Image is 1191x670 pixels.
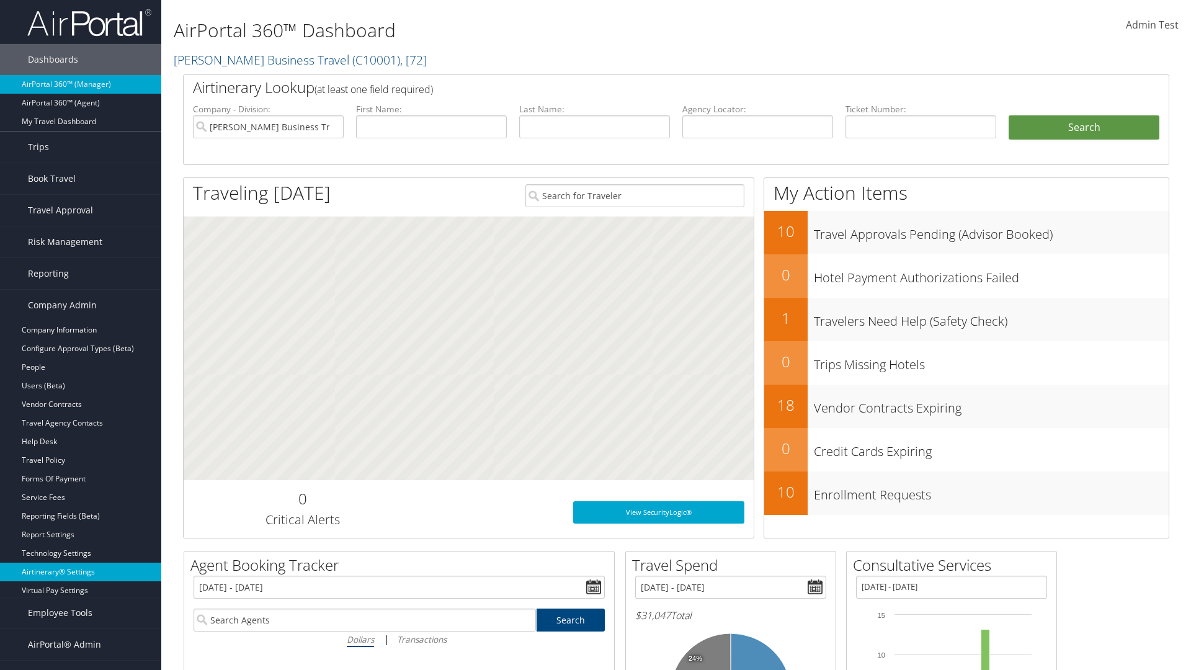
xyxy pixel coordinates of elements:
[1126,6,1179,45] a: Admin Test
[845,103,996,115] label: Ticket Number:
[1009,115,1159,140] button: Search
[174,17,844,43] h1: AirPortal 360™ Dashboard
[764,180,1169,206] h1: My Action Items
[635,609,671,622] span: $31,047
[194,609,536,632] input: Search Agents
[764,221,808,242] h2: 10
[814,263,1169,287] h3: Hotel Payment Authorizations Failed
[573,501,744,524] a: View SecurityLogic®
[28,226,102,257] span: Risk Management
[764,351,808,372] h2: 0
[400,51,427,68] span: , [ 72 ]
[174,51,427,68] a: [PERSON_NAME] Business Travel
[525,184,744,207] input: Search for Traveler
[814,480,1169,504] h3: Enrollment Requests
[28,195,93,226] span: Travel Approval
[193,511,412,529] h3: Critical Alerts
[537,609,605,632] a: Search
[764,481,808,502] h2: 10
[878,612,885,619] tspan: 15
[764,428,1169,471] a: 0Credit Cards Expiring
[764,264,808,285] h2: 0
[193,77,1077,98] h2: Airtinerary Lookup
[878,651,885,659] tspan: 10
[764,385,1169,428] a: 18Vendor Contracts Expiring
[193,180,331,206] h1: Traveling [DATE]
[28,163,76,194] span: Book Travel
[635,609,826,622] h6: Total
[764,254,1169,298] a: 0Hotel Payment Authorizations Failed
[194,632,605,647] div: |
[352,51,400,68] span: ( C10001 )
[28,258,69,289] span: Reporting
[28,597,92,628] span: Employee Tools
[347,633,374,645] i: Dollars
[193,103,344,115] label: Company - Division:
[193,488,412,509] h2: 0
[682,103,833,115] label: Agency Locator:
[814,393,1169,417] h3: Vendor Contracts Expiring
[764,211,1169,254] a: 10Travel Approvals Pending (Advisor Booked)
[1126,18,1179,32] span: Admin Test
[28,44,78,75] span: Dashboards
[764,395,808,416] h2: 18
[632,555,836,576] h2: Travel Spend
[28,290,97,321] span: Company Admin
[764,308,808,329] h2: 1
[27,8,151,37] img: airportal-logo.png
[519,103,670,115] label: Last Name:
[764,298,1169,341] a: 1Travelers Need Help (Safety Check)
[814,306,1169,330] h3: Travelers Need Help (Safety Check)
[689,655,702,663] tspan: 24%
[814,350,1169,373] h3: Trips Missing Hotels
[190,555,614,576] h2: Agent Booking Tracker
[814,437,1169,460] h3: Credit Cards Expiring
[28,629,101,660] span: AirPortal® Admin
[314,83,433,96] span: (at least one field required)
[764,471,1169,515] a: 10Enrollment Requests
[814,220,1169,243] h3: Travel Approvals Pending (Advisor Booked)
[764,341,1169,385] a: 0Trips Missing Hotels
[356,103,507,115] label: First Name:
[853,555,1056,576] h2: Consultative Services
[28,132,49,163] span: Trips
[764,438,808,459] h2: 0
[397,633,447,645] i: Transactions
